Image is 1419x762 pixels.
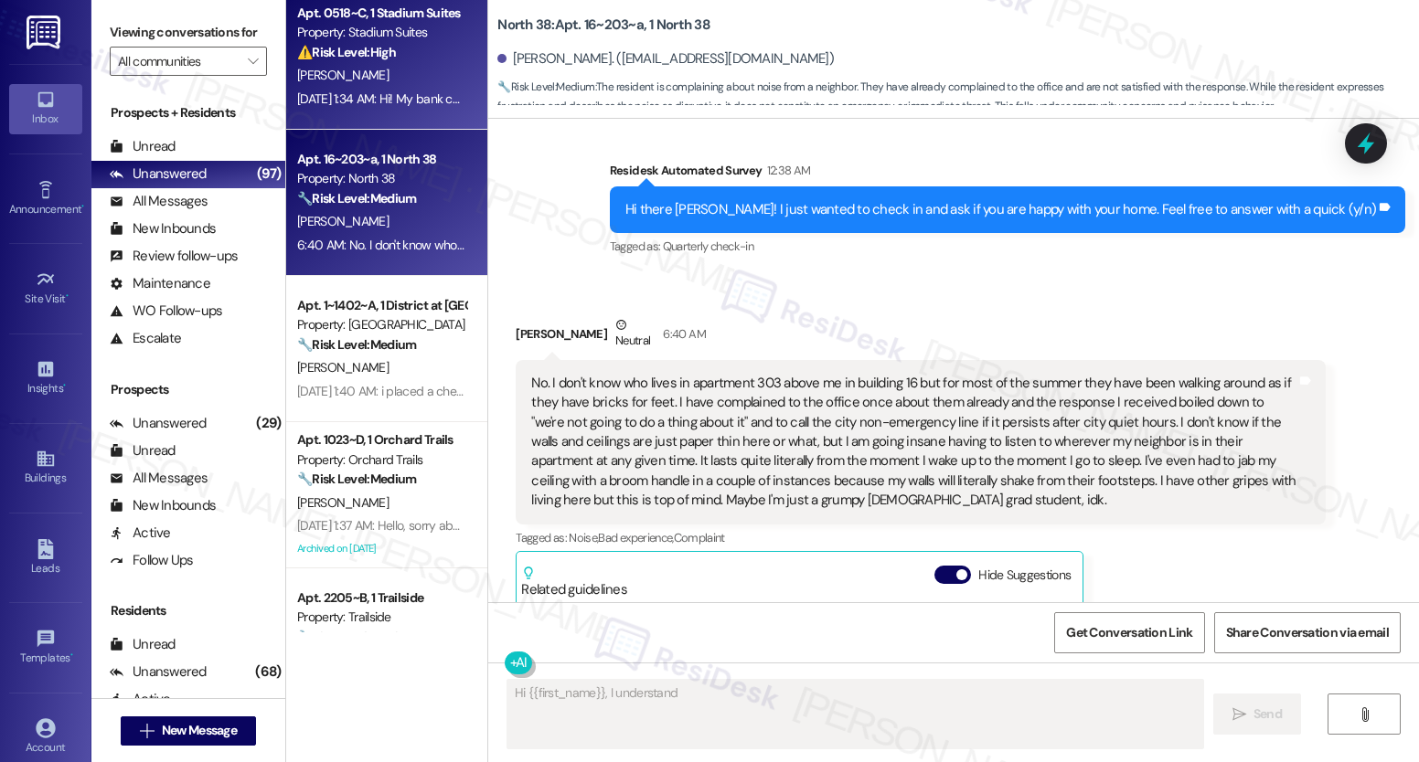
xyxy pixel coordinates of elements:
[110,414,207,433] div: Unanswered
[110,469,208,488] div: All Messages
[297,383,552,399] div: [DATE] 1:40 AM: i placed a check in the drop box
[297,430,466,450] div: Apt. 1023~D, 1 Orchard Trails
[297,629,416,645] strong: 🔧 Risk Level: Medium
[297,494,389,511] span: [PERSON_NAME]
[610,161,1405,186] div: Residesk Automated Survey
[297,213,389,229] span: [PERSON_NAME]
[110,18,267,47] label: Viewing conversations for
[1226,623,1389,642] span: Share Conversation via email
[81,200,84,213] span: •
[521,566,627,599] div: Related guidelines
[110,192,208,211] div: All Messages
[297,471,416,487] strong: 🔧 Risk Level: Medium
[1254,704,1282,724] span: Send
[297,315,466,334] div: Property: [GEOGRAPHIC_DATA]
[63,379,66,392] span: •
[110,496,216,515] div: New Inbounds
[110,219,216,238] div: New Inbounds
[598,530,673,545] span: Bad experience ,
[297,450,466,470] div: Property: Orchard Trails
[612,315,654,354] div: Neutral
[497,79,594,94] strong: 🔧 Risk Level: Medium
[110,137,176,156] div: Unread
[507,680,1203,748] textarea: Hi {{first_name}}, I understand you're waiting for Flex to update your account. Let me check on t...
[297,588,466,608] div: Apt. 2205~B, 1 Trailside
[1232,707,1246,722] i: 
[9,264,82,313] a: Site Visit •
[121,716,256,746] button: New Message
[251,658,285,686] div: (68)
[91,601,285,620] div: Residents
[658,324,705,344] div: 6:40 AM
[27,16,64,49] img: ResiDesk Logo
[140,724,154,738] i: 
[9,354,82,403] a: Insights •
[162,721,237,740] span: New Message
[497,16,710,35] b: North 38: Apt. 16~203~a, 1 North 38
[110,635,176,654] div: Unread
[295,537,468,560] div: Archived on [DATE]
[110,274,210,293] div: Maintenance
[610,233,1405,259] div: Tagged as:
[978,566,1071,585] label: Hide Suggestions
[763,161,811,180] div: 12:38 AM
[297,4,466,23] div: Apt. 0518~C, 1 Stadium Suites
[297,169,466,188] div: Property: North 38
[110,302,222,321] div: WO Follow-ups
[625,200,1376,219] div: Hi there [PERSON_NAME]! I just wanted to check in and ask if you are happy with your home. Feel f...
[297,44,396,60] strong: ⚠️ Risk Level: High
[251,409,285,438] div: (29)
[297,296,466,315] div: Apt. 1~1402~A, 1 District at [GEOGRAPHIC_DATA]
[9,534,82,583] a: Leads
[110,164,207,184] div: Unanswered
[297,359,389,376] span: [PERSON_NAME]
[674,530,725,545] span: Complaint
[91,103,285,122] div: Prospects + Residents
[110,441,176,460] div: Unread
[297,517,785,534] div: [DATE] 1:37 AM: Hello, sorry about that I think it was just paid. Let me know if it's gone through!
[1213,693,1302,735] button: Send
[516,315,1326,360] div: [PERSON_NAME]
[110,662,207,682] div: Unanswered
[9,84,82,133] a: Inbox
[663,238,753,254] span: Quarterly check-in
[110,329,181,348] div: Escalate
[248,54,258,69] i: 
[497,49,834,69] div: [PERSON_NAME]. ([EMAIL_ADDRESS][DOMAIN_NAME])
[297,336,416,353] strong: 🔧 Risk Level: Medium
[91,380,285,399] div: Prospects
[1214,612,1401,653] button: Share Conversation via email
[9,623,82,672] a: Templates •
[297,190,416,206] strong: 🔧 Risk Level: Medium
[1054,612,1204,653] button: Get Conversation Link
[516,524,1326,551] div: Tagged as:
[110,524,171,543] div: Active
[110,690,171,709] div: Active
[66,290,69,302] span: •
[252,160,285,188] div: (97)
[1066,623,1192,642] span: Get Conversation Link
[531,374,1296,511] div: No. I don't know who lives in apartment 303 above me in building 16 but for most of the summer th...
[110,551,194,570] div: Follow Ups
[569,530,598,545] span: Noise ,
[118,47,238,76] input: All communities
[297,23,466,42] div: Property: Stadium Suites
[1358,707,1371,722] i: 
[9,443,82,492] a: Buildings
[9,713,82,762] a: Account
[70,649,73,661] span: •
[297,67,389,83] span: [PERSON_NAME]
[110,247,238,266] div: Review follow-ups
[297,608,466,627] div: Property: Trailside
[297,90,978,107] div: [DATE] 1:34 AM: Hi! My bank card expired on the 31st but my new one comes in [DATE]! I'll pay it ...
[497,78,1419,117] span: : The resident is complaining about noise from a neighbor. They have already complained to the of...
[297,150,466,169] div: Apt. 16~203~a, 1 North 38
